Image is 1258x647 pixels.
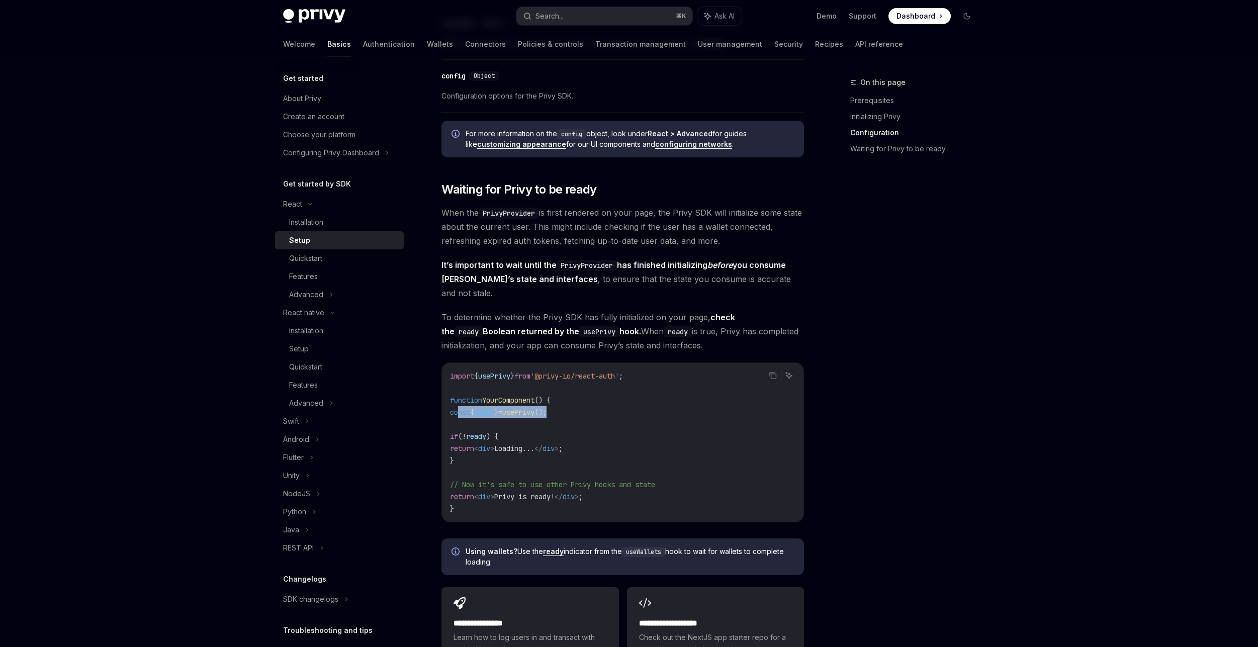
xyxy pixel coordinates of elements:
[697,7,742,25] button: Ask AI
[289,234,310,246] div: Setup
[441,312,735,336] strong: check the Boolean returned by the hook.
[289,379,318,391] div: Features
[283,72,323,84] h5: Get started
[283,307,324,319] div: React native
[465,32,506,56] a: Connectors
[849,11,876,21] a: Support
[458,432,462,441] span: (
[283,9,345,23] img: dark logo
[327,32,351,56] a: Basics
[441,260,786,284] strong: It’s important to wait until the has finished initializing you consume [PERSON_NAME]’s state and ...
[782,369,795,382] button: Ask AI
[514,372,530,381] span: from
[466,547,517,556] strong: Using wallets?
[275,126,404,144] a: Choose your platform
[289,397,323,409] div: Advanced
[850,141,983,157] a: Waiting for Privy to be ready
[502,408,534,417] span: usePrivy
[518,32,583,56] a: Policies & controls
[283,178,351,190] h5: Get started by SDK
[289,270,318,283] div: Features
[557,129,586,139] code: config
[275,322,404,340] a: Installation
[478,444,490,453] span: div
[450,480,655,489] span: // Now it's safe to use other Privy hooks and state
[283,451,304,464] div: Flutter
[450,444,474,453] span: return
[452,130,462,140] svg: Info
[441,310,804,352] span: To determine whether the Privy SDK has fully initialized on your page, When is true, Privy has co...
[707,260,733,270] em: before
[563,492,575,501] span: div
[595,32,686,56] a: Transaction management
[494,492,555,501] span: Privy is ready!
[555,492,563,501] span: </
[283,433,309,445] div: Android
[275,358,404,376] a: Quickstart
[474,408,494,417] span: ready
[283,593,338,605] div: SDK changelogs
[714,11,735,21] span: Ask AI
[478,492,490,501] span: div
[283,470,300,482] div: Unity
[289,216,323,228] div: Installation
[452,547,462,558] svg: Info
[474,72,495,80] span: Object
[283,198,302,210] div: React
[283,624,373,636] h5: Troubleshooting and tips
[896,11,935,21] span: Dashboard
[289,361,322,373] div: Quickstart
[648,129,712,138] strong: React > Advanced
[441,71,466,81] div: config
[855,32,903,56] a: API reference
[441,181,597,198] span: Waiting for Privy to be ready
[289,252,322,264] div: Quickstart
[478,372,510,381] span: usePrivy
[622,547,665,557] code: useWallets
[888,8,951,24] a: Dashboard
[559,444,563,453] span: ;
[474,444,478,453] span: <
[817,11,837,21] a: Demo
[579,326,619,337] code: usePrivy
[283,542,314,554] div: REST API
[455,326,483,337] code: ready
[289,343,309,355] div: Setup
[486,432,498,441] span: ) {
[289,325,323,337] div: Installation
[275,249,404,267] a: Quickstart
[466,546,794,567] span: Use the indicator from the hook to wait for wallets to complete loading.
[530,372,619,381] span: '@privy-io/react-auth'
[555,444,559,453] span: >
[441,90,804,102] span: Configuration options for the Privy SDK.
[534,408,547,417] span: ();
[450,492,474,501] span: return
[462,432,466,441] span: !
[482,396,534,405] span: YourComponent
[557,260,617,271] code: PrivyProvider
[543,547,564,556] a: ready
[450,504,454,513] span: }
[850,125,983,141] a: Configuration
[450,408,470,417] span: const
[774,32,803,56] a: Security
[575,492,579,501] span: >
[959,8,975,24] button: Toggle dark mode
[283,129,355,141] div: Choose your platform
[470,408,474,417] span: {
[289,289,323,301] div: Advanced
[579,492,583,501] span: ;
[655,140,732,149] a: configuring networks
[850,93,983,109] a: Prerequisites
[815,32,843,56] a: Recipes
[534,444,543,453] span: </
[510,372,514,381] span: }
[698,32,762,56] a: User management
[275,376,404,394] a: Features
[283,573,326,585] h5: Changelogs
[466,432,486,441] span: ready
[474,372,478,381] span: {
[283,415,299,427] div: Swift
[516,7,692,25] button: Search...⌘K
[450,372,474,381] span: import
